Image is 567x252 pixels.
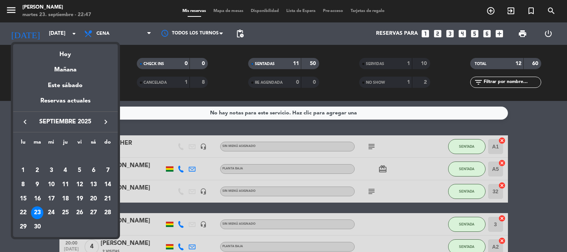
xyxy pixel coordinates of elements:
[101,163,115,178] td: 7 de septiembre de 2025
[101,206,114,219] div: 28
[17,206,30,219] div: 22
[30,206,44,220] td: 23 de septiembre de 2025
[101,192,115,206] td: 21 de septiembre de 2025
[73,178,87,192] td: 12 de septiembre de 2025
[17,221,30,233] div: 29
[87,193,100,205] div: 20
[58,178,73,192] td: 11 de septiembre de 2025
[73,192,87,206] td: 19 de septiembre de 2025
[73,206,87,220] td: 26 de septiembre de 2025
[101,193,114,205] div: 21
[17,193,30,205] div: 15
[44,192,58,206] td: 17 de septiembre de 2025
[18,117,32,127] button: keyboard_arrow_left
[87,138,101,150] th: sábado
[87,164,100,177] div: 6
[16,220,30,234] td: 29 de septiembre de 2025
[59,193,72,205] div: 18
[17,178,30,191] div: 8
[31,221,44,233] div: 30
[59,164,72,177] div: 4
[59,178,72,191] div: 11
[45,178,58,191] div: 10
[101,206,115,220] td: 28 de septiembre de 2025
[73,178,86,191] div: 12
[30,192,44,206] td: 16 de septiembre de 2025
[16,178,30,192] td: 8 de septiembre de 2025
[73,163,87,178] td: 5 de septiembre de 2025
[16,192,30,206] td: 15 de septiembre de 2025
[30,178,44,192] td: 9 de septiembre de 2025
[32,117,99,127] span: septiembre 2025
[13,96,118,111] div: Reservas actuales
[31,206,44,219] div: 23
[16,206,30,220] td: 22 de septiembre de 2025
[101,178,115,192] td: 14 de septiembre de 2025
[73,164,86,177] div: 5
[30,138,44,150] th: martes
[87,178,101,192] td: 13 de septiembre de 2025
[87,178,100,191] div: 13
[58,206,73,220] td: 25 de septiembre de 2025
[16,150,115,164] td: SEP.
[73,193,86,205] div: 19
[45,164,58,177] div: 3
[87,206,100,219] div: 27
[16,138,30,150] th: lunes
[31,178,44,191] div: 9
[101,178,114,191] div: 14
[99,117,113,127] button: keyboard_arrow_right
[44,178,58,192] td: 10 de septiembre de 2025
[73,206,86,219] div: 26
[13,75,118,96] div: Este sábado
[44,206,58,220] td: 24 de septiembre de 2025
[45,193,58,205] div: 17
[87,163,101,178] td: 6 de septiembre de 2025
[87,206,101,220] td: 27 de septiembre de 2025
[87,192,101,206] td: 20 de septiembre de 2025
[45,206,58,219] div: 24
[101,164,114,177] div: 7
[30,163,44,178] td: 2 de septiembre de 2025
[44,138,58,150] th: miércoles
[17,164,30,177] div: 1
[58,163,73,178] td: 4 de septiembre de 2025
[30,220,44,234] td: 30 de septiembre de 2025
[44,163,58,178] td: 3 de septiembre de 2025
[21,117,30,126] i: keyboard_arrow_left
[101,117,110,126] i: keyboard_arrow_right
[73,138,87,150] th: viernes
[58,192,73,206] td: 18 de septiembre de 2025
[59,206,72,219] div: 25
[58,138,73,150] th: jueves
[31,164,44,177] div: 2
[16,163,30,178] td: 1 de septiembre de 2025
[101,138,115,150] th: domingo
[13,44,118,59] div: Hoy
[31,193,44,205] div: 16
[13,59,118,75] div: Mañana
